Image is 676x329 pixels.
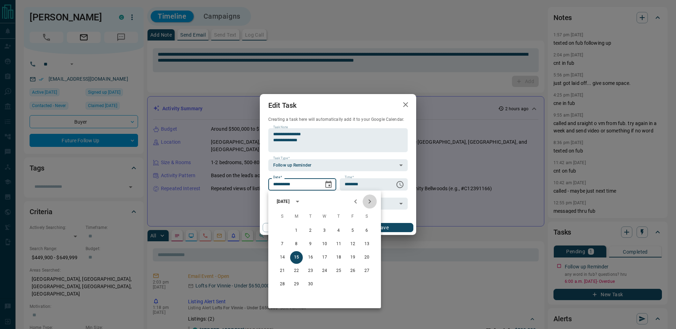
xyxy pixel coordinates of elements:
[292,195,303,207] button: calendar view is open, switch to year view
[273,125,288,130] label: Task Note
[318,224,331,237] button: 3
[273,156,290,161] label: Task Type
[332,265,345,277] button: 25
[304,265,317,277] button: 23
[318,265,331,277] button: 24
[290,278,303,291] button: 29
[304,210,317,224] span: Tuesday
[321,178,336,192] button: Choose date, selected date is Sep 15, 2025
[276,251,289,264] button: 14
[276,278,289,291] button: 28
[268,117,408,123] p: Creating a task here will automatically add it to your Google Calendar.
[361,265,373,277] button: 27
[290,238,303,250] button: 8
[353,223,413,232] button: Save
[290,224,303,237] button: 1
[361,251,373,264] button: 20
[277,198,289,205] div: [DATE]
[290,265,303,277] button: 22
[263,223,323,232] button: Cancel
[346,238,359,250] button: 12
[363,194,377,209] button: Next month
[332,251,345,264] button: 18
[304,251,317,264] button: 16
[361,210,373,224] span: Saturday
[346,265,359,277] button: 26
[318,210,331,224] span: Wednesday
[304,224,317,237] button: 2
[268,159,408,171] div: Follow up Reminder
[276,210,289,224] span: Sunday
[349,194,363,209] button: Previous month
[346,251,359,264] button: 19
[332,238,345,250] button: 11
[332,224,345,237] button: 4
[290,251,303,264] button: 15
[318,238,331,250] button: 10
[260,94,305,117] h2: Edit Task
[304,278,317,291] button: 30
[273,175,282,180] label: Date
[318,251,331,264] button: 17
[393,178,407,192] button: Choose time, selected time is 6:00 AM
[290,210,303,224] span: Monday
[345,175,354,180] label: Time
[276,238,289,250] button: 7
[346,224,359,237] button: 5
[361,224,373,237] button: 6
[346,210,359,224] span: Friday
[332,210,345,224] span: Thursday
[361,238,373,250] button: 13
[276,265,289,277] button: 21
[304,238,317,250] button: 9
